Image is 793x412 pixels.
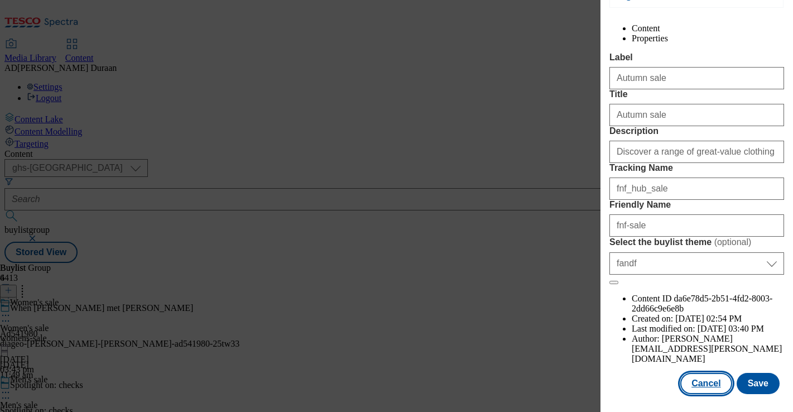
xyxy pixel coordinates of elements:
[609,67,784,89] input: Enter Label
[609,237,784,248] label: Select the buylist theme
[632,294,772,313] span: da6e78d5-2b51-4fd2-8003-2dd66c9e6e8b
[609,104,784,126] input: Enter Title
[737,373,780,394] button: Save
[609,141,784,163] input: Enter Description
[698,324,764,333] span: [DATE] 03:40 PM
[609,52,784,63] label: Label
[609,126,784,136] label: Description
[632,294,784,314] li: Content ID
[714,237,752,247] span: ( optional )
[632,334,784,364] li: Author:
[609,178,784,200] input: Enter Tracking Name
[675,314,742,323] span: [DATE] 02:54 PM
[680,373,732,394] button: Cancel
[632,33,784,44] li: Properties
[609,89,784,99] label: Title
[632,334,782,363] span: [PERSON_NAME][EMAIL_ADDRESS][PERSON_NAME][DOMAIN_NAME]
[609,163,784,173] label: Tracking Name
[609,200,784,210] label: Friendly Name
[632,324,784,334] li: Last modified on:
[609,214,784,237] input: Enter Friendly Name
[632,23,784,33] li: Content
[632,314,784,324] li: Created on:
